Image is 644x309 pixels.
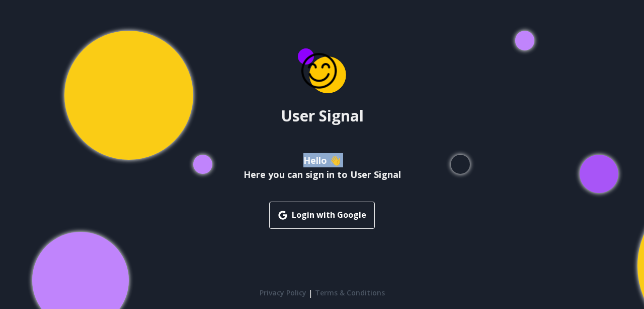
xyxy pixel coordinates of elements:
[244,167,401,181] h4: Here you can sign in to User Signal
[308,287,313,299] span: |
[315,288,385,298] a: Terms & Conditions
[244,153,401,167] h3: Hello 👋
[260,288,306,298] a: Privacy Policy
[269,202,375,229] button: Login with Google
[281,107,364,125] h1: User Signal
